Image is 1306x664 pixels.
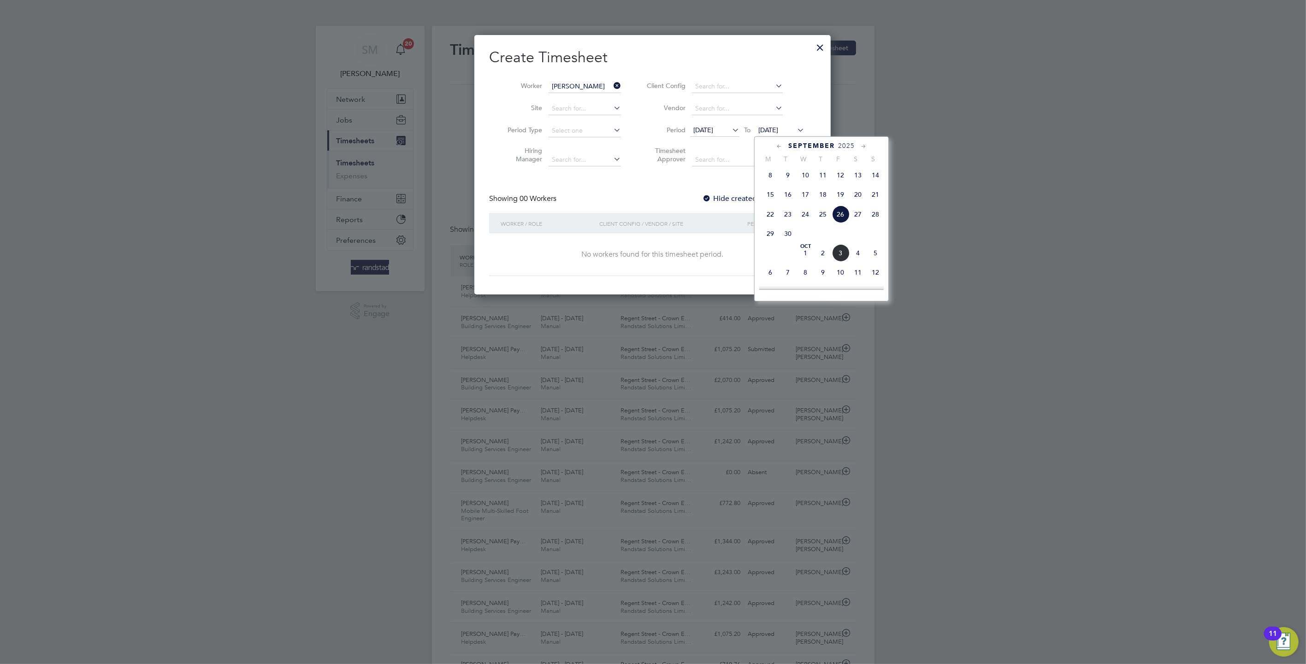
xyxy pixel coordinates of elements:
label: Hiring Manager [501,147,542,163]
input: Search for... [692,153,783,166]
input: Search for... [692,102,783,115]
span: 16 [779,186,797,203]
span: 11 [849,264,867,281]
span: 1 [797,244,814,262]
span: 13 [762,283,779,300]
label: Hide created timesheets [702,194,796,203]
span: 27 [849,206,867,223]
span: 13 [849,166,867,184]
label: Client Config [644,82,686,90]
span: 30 [779,225,797,242]
span: F [829,155,847,163]
span: 9 [779,166,797,184]
span: 24 [797,206,814,223]
span: Oct [797,244,814,249]
span: 8 [762,166,779,184]
span: 8 [797,264,814,281]
span: 20 [849,186,867,203]
span: 23 [779,206,797,223]
label: Vendor [644,104,686,112]
span: 17 [797,186,814,203]
span: 19 [832,186,849,203]
span: 22 [762,206,779,223]
span: 18 [849,283,867,300]
span: 26 [832,206,849,223]
span: T [812,155,829,163]
span: 9 [814,264,832,281]
span: [DATE] [693,126,713,134]
span: 28 [867,206,884,223]
span: 11 [814,166,832,184]
span: 15 [762,186,779,203]
span: [DATE] [758,126,778,134]
label: Worker [501,82,542,90]
span: 29 [762,225,779,242]
span: 3 [832,244,849,262]
div: Client Config / Vendor / Site [597,213,745,234]
span: 00 Workers [520,194,556,203]
span: 18 [814,186,832,203]
span: 2 [814,244,832,262]
span: 10 [797,166,814,184]
span: T [777,155,794,163]
span: 16 [814,283,832,300]
h2: Create Timesheet [489,48,816,67]
span: 25 [814,206,832,223]
span: 10 [832,264,849,281]
label: Period [644,126,686,134]
label: Period Type [501,126,542,134]
span: 12 [867,264,884,281]
span: 19 [867,283,884,300]
span: September [788,142,835,150]
span: 14 [779,283,797,300]
span: 6 [762,264,779,281]
input: Search for... [692,80,783,93]
span: 15 [797,283,814,300]
span: To [741,124,753,136]
span: 4 [849,244,867,262]
span: 14 [867,166,884,184]
span: 2025 [838,142,855,150]
span: 7 [779,264,797,281]
button: Open Resource Center, 11 new notifications [1269,627,1299,657]
span: 5 [867,244,884,262]
div: Showing [489,194,558,204]
span: 17 [832,283,849,300]
span: S [847,155,864,163]
input: Select one [549,124,621,137]
div: Worker / Role [498,213,597,234]
span: 12 [832,166,849,184]
div: No workers found for this timesheet period. [498,250,807,259]
input: Search for... [549,153,621,166]
input: Search for... [549,80,621,93]
span: S [864,155,882,163]
span: M [759,155,777,163]
div: Period [745,213,807,234]
div: 11 [1269,634,1277,646]
span: W [794,155,812,163]
label: Site [501,104,542,112]
label: Timesheet Approver [644,147,686,163]
input: Search for... [549,102,621,115]
span: 21 [867,186,884,203]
